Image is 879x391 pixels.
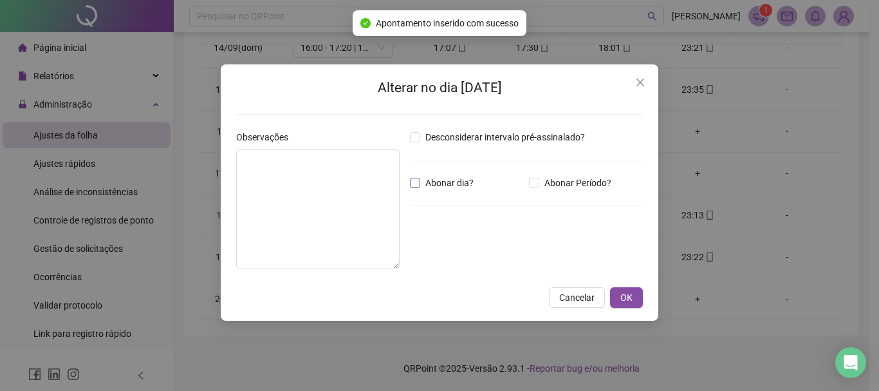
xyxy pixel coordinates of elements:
[376,16,519,30] span: Apontamento inserido com sucesso
[835,347,866,378] div: Open Intercom Messenger
[539,176,616,190] span: Abonar Período?
[236,130,297,144] label: Observações
[360,18,371,28] span: check-circle
[635,77,645,88] span: close
[620,291,633,305] span: OK
[610,287,643,308] button: OK
[420,130,590,144] span: Desconsiderar intervalo pré-assinalado?
[420,176,479,190] span: Abonar dia?
[630,72,651,93] button: Close
[236,77,643,99] h2: Alterar no dia [DATE]
[559,291,595,305] span: Cancelar
[549,287,605,308] button: Cancelar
